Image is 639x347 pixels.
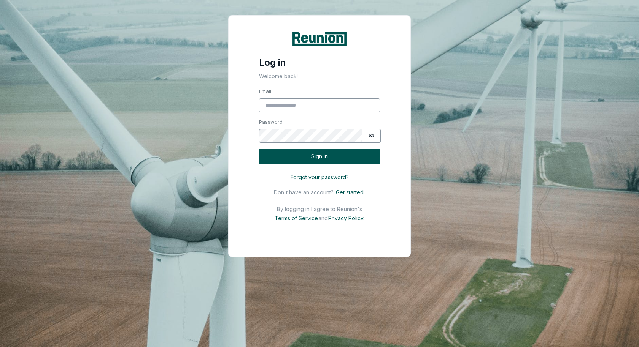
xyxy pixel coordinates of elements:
[328,214,367,222] button: Privacy Policy.
[259,170,380,184] button: Forgot your password?
[259,149,380,164] button: Sign in
[229,49,410,68] h4: Log in
[334,188,365,197] button: Get started.
[318,215,328,221] p: and
[277,206,362,212] p: By logging in I agree to Reunion's
[291,31,348,47] img: Reunion
[362,129,381,143] button: Show password
[259,88,380,95] label: Email
[229,68,410,80] p: Welcome back!
[272,214,318,222] button: Terms of Service
[259,118,380,126] label: Password
[274,189,334,196] p: Don't have an account?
